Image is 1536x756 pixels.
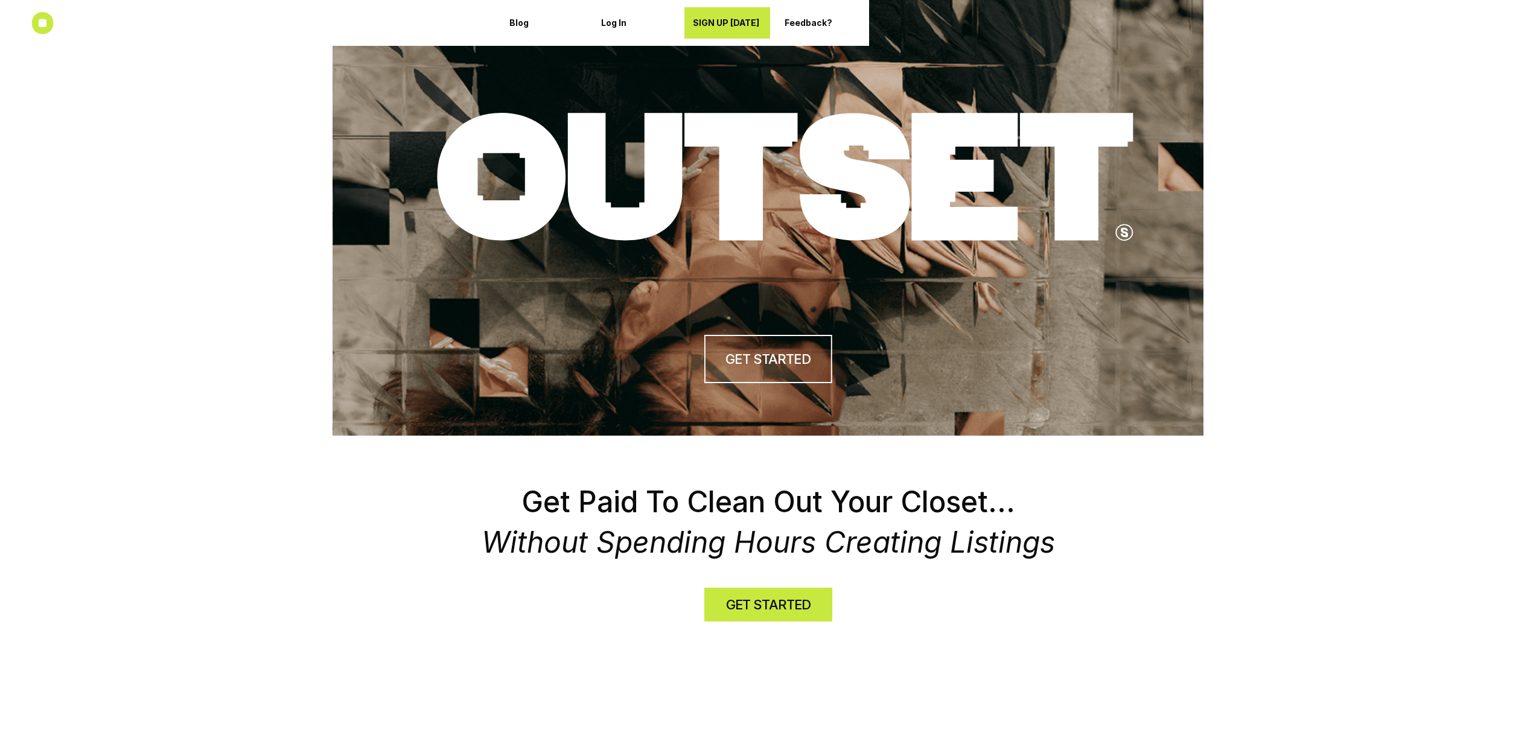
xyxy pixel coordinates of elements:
p: Log In [601,18,670,28]
span: Get Paid To Clean Out Your Closet... [521,484,1015,519]
p: Blog [509,18,578,28]
a: Feedback? [776,7,862,39]
em: Without Spending Hours Creating Listings [482,524,1055,560]
a: GET STARTED [704,335,832,383]
p: SIGN UP [DATE] [693,18,762,28]
a: Blog [501,7,587,39]
a: GET STARTED [704,588,832,621]
p: Feedback? [785,18,853,28]
a: Log In [593,7,678,39]
h4: GET STARTED [725,350,810,369]
h4: GET STARTED [725,596,810,614]
a: SIGN UP [DATE] [684,7,770,39]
